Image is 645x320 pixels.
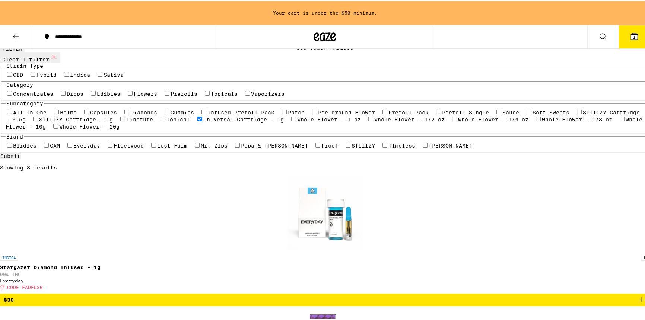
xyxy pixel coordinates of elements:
label: Infused Preroll Pack [207,108,274,114]
label: Whole Flower - 20g [59,123,120,129]
label: Proof [321,142,338,148]
label: Sativa [104,71,124,77]
label: [PERSON_NAME] [429,142,472,148]
span: $30 [4,296,14,302]
label: Prerolls [171,90,197,96]
legend: Brand [6,133,24,139]
label: Balms [60,108,77,114]
label: Everyday [73,142,100,148]
label: Hybrid [36,71,57,77]
label: Lost Farm [157,142,187,148]
label: Vaporizers [251,90,285,96]
img: Everyday - Stargazer Diamond Infused - 1g [288,175,362,249]
label: Capsules [90,108,117,114]
label: Whole Flower - 1 oz [297,115,361,121]
label: Pre-ground Flower [318,108,375,114]
label: Whole Flower - 1/2 oz [374,115,445,121]
label: Flowers [134,90,157,96]
label: Birdies [13,142,36,148]
label: Concentrates [13,90,53,96]
label: Papa & [PERSON_NAME] [241,142,308,148]
label: Timeless [388,142,415,148]
span: 1 [633,34,635,38]
legend: Category [6,81,34,87]
label: All-In-One [13,108,47,114]
label: Edibles [97,90,120,96]
label: CBD [13,71,23,77]
label: Patch [288,108,305,114]
legend: Strain Type [6,62,44,68]
label: Fleetwood [114,142,144,148]
label: Preroll Pack [388,108,429,114]
label: Mr. Zips [201,142,228,148]
label: Soft Sweets [533,108,569,114]
label: Sauce [502,108,519,114]
label: STIIIZY Cartridge - 1g [39,115,113,121]
label: CAM [50,142,60,148]
label: Topicals [211,90,238,96]
label: Gummies [171,108,194,114]
label: Whole Flower - 1/8 oz [542,115,612,121]
label: Diamonds [130,108,157,114]
label: STIIIZY [352,142,375,148]
label: Indica [70,71,90,77]
label: Topical [166,115,190,121]
label: Universal Cartridge - 1g [203,115,284,121]
label: Drops [67,90,83,96]
label: Tincture [126,115,153,121]
legend: Subcategory [6,99,44,105]
label: Preroll Single [442,108,489,114]
span: CODE FADED30 [7,284,43,289]
label: Whole Flower - 1/4 oz [458,115,528,121]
